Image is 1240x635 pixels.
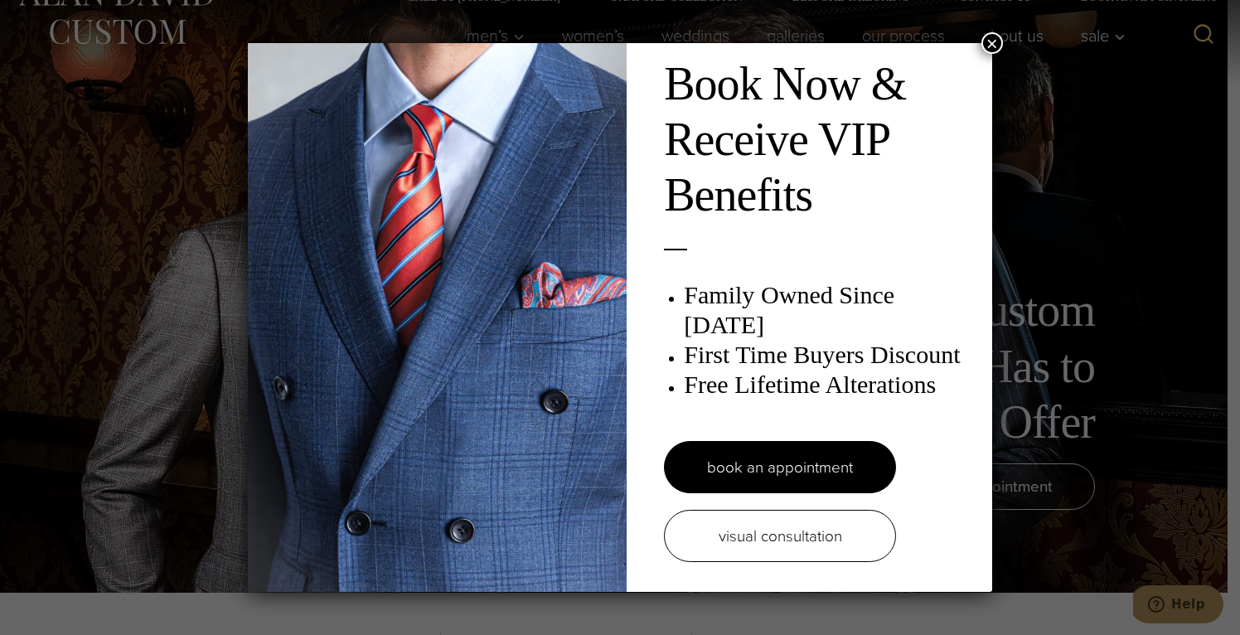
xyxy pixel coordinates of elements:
h3: Free Lifetime Alterations [684,370,976,400]
h3: Family Owned Since [DATE] [684,280,976,340]
h2: Book Now & Receive VIP Benefits [664,56,976,224]
a: book an appointment [664,441,896,493]
span: Help [38,12,72,27]
h3: First Time Buyers Discount [684,340,976,370]
button: Close [981,32,1003,54]
a: visual consultation [664,510,896,562]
